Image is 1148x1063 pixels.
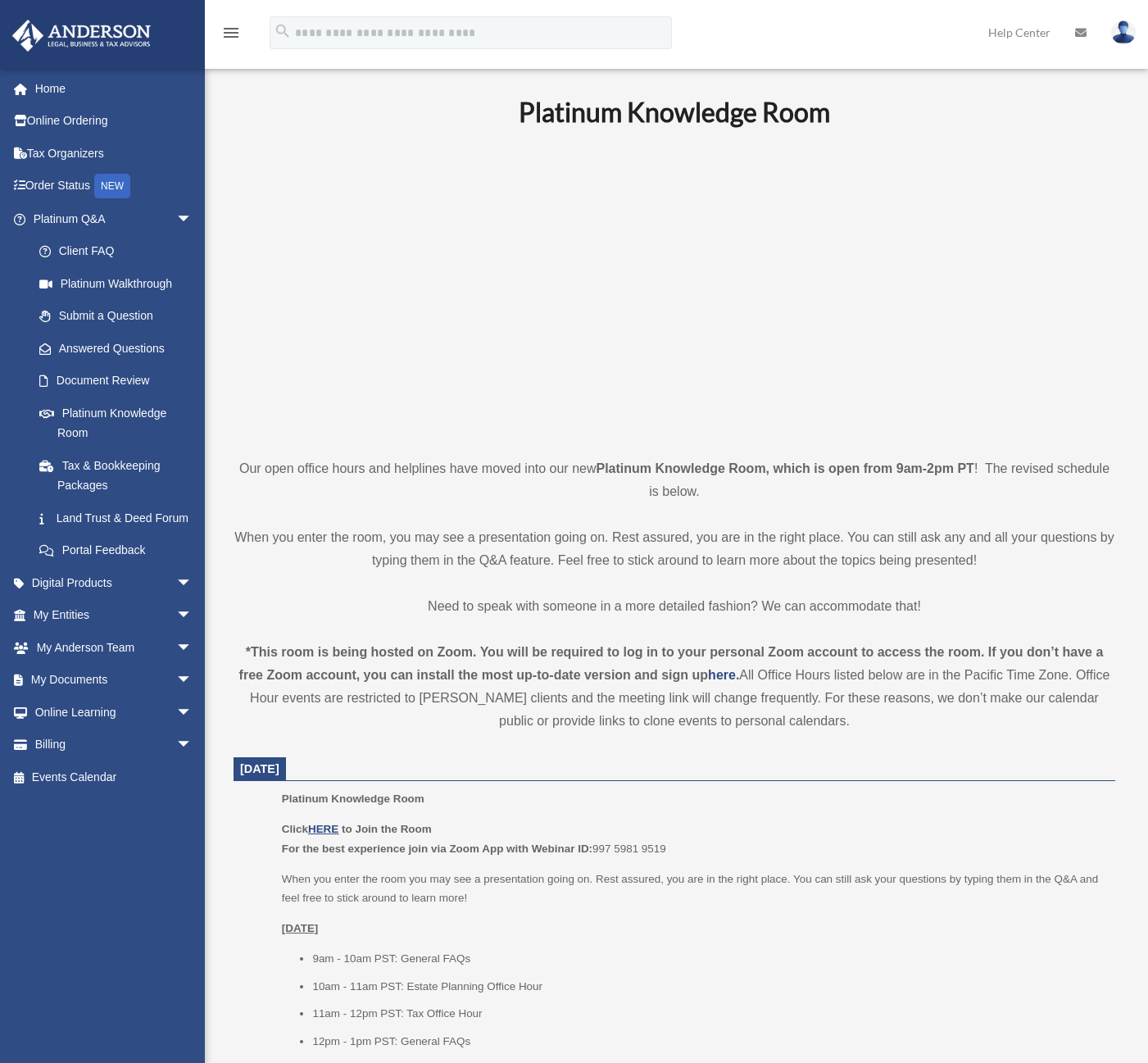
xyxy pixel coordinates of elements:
span: arrow_drop_down [176,566,209,600]
p: 997 5981 9519 [282,820,1104,858]
li: 11am - 12pm PST: Tax Office Hour [312,1004,1104,1024]
strong: Platinum Knowledge Room, which is open from 9am-2pm PT [597,461,974,475]
strong: . [736,668,739,682]
a: Events Calendar [11,761,217,793]
b: Platinum Knowledge Room [519,96,830,128]
p: When you enter the room you may see a presentation going on. Rest assured, you are in the right p... [282,870,1104,908]
a: Platinum Walkthrough [23,267,217,300]
span: arrow_drop_down [176,599,209,633]
u: [DATE] [282,922,319,934]
img: User Pic [1111,20,1136,44]
a: Platinum Knowledge Room [23,397,209,449]
span: arrow_drop_down [176,631,209,665]
iframe: 231110_Toby_KnowledgeRoom [429,150,920,427]
a: Online Ordering [11,105,217,138]
strong: *This room is being hosted on Zoom. You will be required to log in to your personal Zoom account ... [239,645,1104,682]
a: Platinum Q&Aarrow_drop_down [11,202,217,235]
span: [DATE] [240,762,279,775]
b: to Join the Room [342,823,432,835]
b: Click [282,823,342,835]
span: arrow_drop_down [176,202,209,236]
div: NEW [94,174,130,198]
a: here [708,668,736,682]
p: When you enter the room, you may see a presentation going on. Rest assured, you are in the right ... [234,526,1115,572]
div: All Office Hours listed below are in the Pacific Time Zone. Office Hour events are restricted to ... [234,641,1115,733]
a: Document Review [23,365,217,397]
p: Need to speak with someone in a more detailed fashion? We can accommodate that! [234,595,1115,618]
a: My Anderson Teamarrow_drop_down [11,631,217,664]
span: arrow_drop_down [176,664,209,697]
a: My Documentsarrow_drop_down [11,664,217,697]
a: Portal Feedback [23,534,217,567]
img: Anderson Advisors Platinum Portal [7,20,156,52]
a: My Entitiesarrow_drop_down [11,599,217,632]
li: 12pm - 1pm PST: General FAQs [312,1032,1104,1052]
b: For the best experience join via Zoom App with Webinar ID: [282,843,592,855]
i: menu [221,23,241,43]
a: Online Learningarrow_drop_down [11,696,217,729]
a: Order StatusNEW [11,170,217,203]
a: HERE [308,823,338,835]
a: Client FAQ [23,235,217,268]
span: arrow_drop_down [176,729,209,762]
li: 9am - 10am PST: General FAQs [312,949,1104,969]
a: Submit a Question [23,300,217,333]
a: Home [11,72,217,105]
i: search [274,22,292,40]
span: Platinum Knowledge Room [282,793,424,805]
a: Tax & Bookkeeping Packages [23,449,217,502]
a: Answered Questions [23,332,217,365]
a: Billingarrow_drop_down [11,729,217,761]
p: Our open office hours and helplines have moved into our new ! The revised schedule is below. [234,457,1115,503]
span: arrow_drop_down [176,696,209,729]
a: Land Trust & Deed Forum [23,502,217,534]
a: menu [221,29,241,43]
li: 10am - 11am PST: Estate Planning Office Hour [312,977,1104,997]
a: Digital Productsarrow_drop_down [11,566,217,599]
a: Tax Organizers [11,137,217,170]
